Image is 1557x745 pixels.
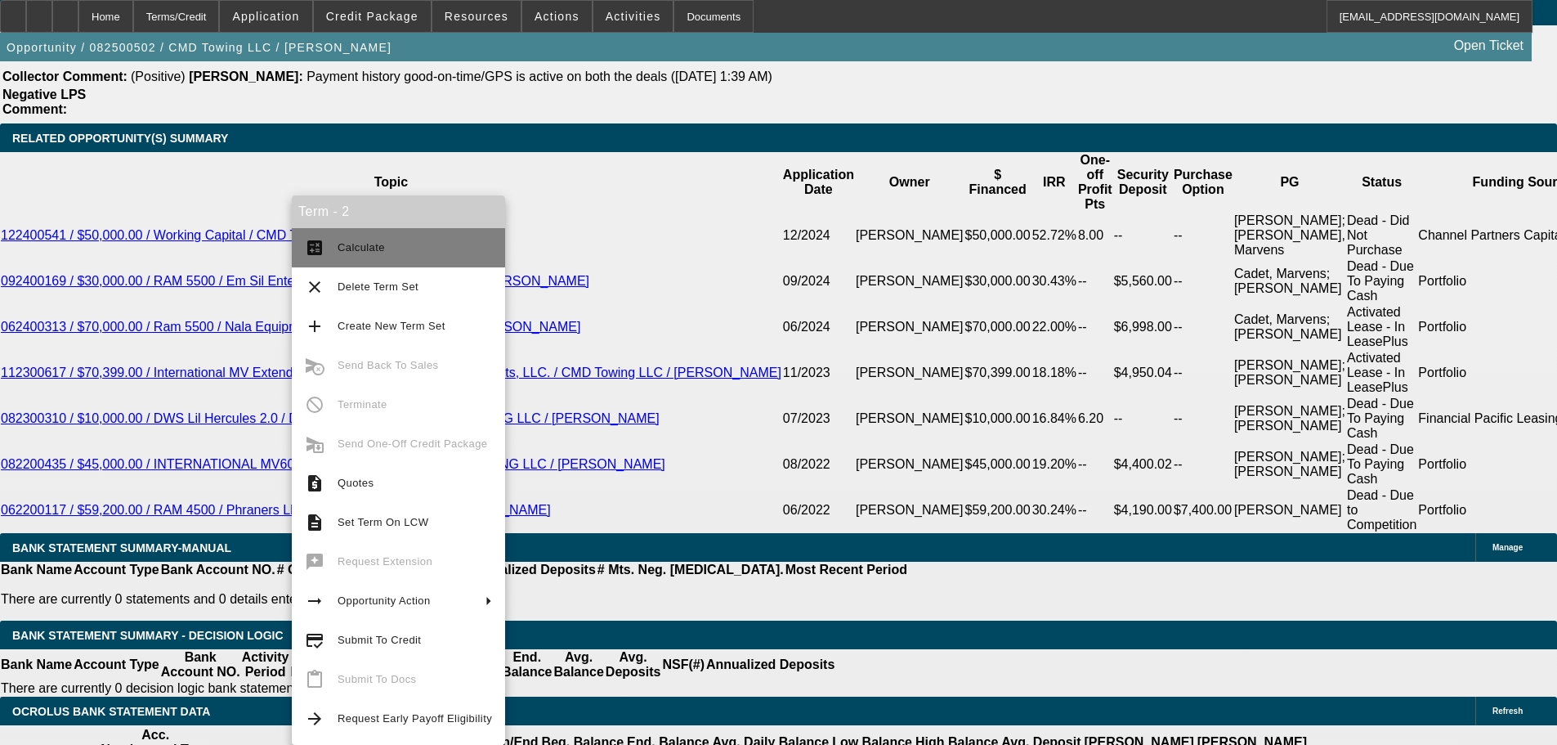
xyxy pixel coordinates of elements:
[782,350,855,396] td: 11/2023
[522,1,592,32] button: Actions
[1113,350,1173,396] td: $4,950.04
[1,503,551,517] a: 062200117 / $59,200.00 / RAM 4500 / Phraners LLC / CMD TOWING LLC / [PERSON_NAME]
[1173,396,1233,442] td: --
[241,649,290,680] th: Activity Period
[12,132,228,145] span: RELATED OPPORTUNITY(S) SUMMARY
[338,280,418,293] span: Delete Term Set
[964,258,1031,304] td: $30,000.00
[661,649,705,680] th: NSF(#)
[782,152,855,213] th: Application Date
[855,396,964,442] td: [PERSON_NAME]
[1031,304,1077,350] td: 22.00%
[1113,396,1173,442] td: --
[1346,152,1417,213] th: Status
[305,513,324,532] mat-icon: description
[1233,258,1346,304] td: Cadet, Marvens; [PERSON_NAME]
[1077,350,1113,396] td: --
[1077,442,1113,487] td: --
[553,649,604,680] th: Avg. Balance
[1233,442,1346,487] td: [PERSON_NAME]; [PERSON_NAME]
[289,649,341,680] th: Beg. Balance
[1173,487,1233,533] td: $7,400.00
[1,274,589,288] a: 092400169 / $30,000.00 / RAM 5500 / Em Sil Enterprises Inc. / CMD Towing LLC / [PERSON_NAME]
[276,562,355,578] th: # Of Periods
[12,705,210,718] span: OCROLUS BANK STATEMENT DATA
[964,396,1031,442] td: $10,000.00
[606,10,661,23] span: Activities
[7,41,391,54] span: Opportunity / 082500502 / CMD Towing LLC / [PERSON_NAME]
[1077,213,1113,258] td: 8.00
[785,562,908,578] th: Most Recent Period
[1492,707,1523,716] span: Refresh
[73,562,160,578] th: Account Type
[964,350,1031,396] td: $70,399.00
[855,213,964,258] td: [PERSON_NAME]
[605,649,662,680] th: Avg. Deposits
[1077,258,1113,304] td: --
[855,152,964,213] th: Owner
[338,595,431,607] span: Opportunity Action
[189,70,303,83] b: [PERSON_NAME]:
[782,442,855,487] td: 08/2022
[501,649,553,680] th: End. Balance
[1,592,907,607] p: There are currently 0 statements and 0 details entered on this opportunity
[220,1,311,32] button: Application
[597,562,785,578] th: # Mts. Neg. [MEDICAL_DATA].
[964,304,1031,350] td: $70,000.00
[855,304,964,350] td: [PERSON_NAME]
[964,442,1031,487] td: $45,000.00
[12,541,231,554] span: BANK STATEMENT SUMMARY-MANUAL
[782,213,855,258] td: 12/2024
[338,634,421,646] span: Submit To Credit
[1,411,660,425] a: 082300310 / $10,000.00 / DWS Lil Hercules 2.0 / Detroit Wrecker Sales / CMD TOWING LLC / [PERSON_...
[305,709,324,729] mat-icon: arrow_forward
[964,487,1031,533] td: $59,200.00
[1346,213,1417,258] td: Dead - Did Not Purchase
[964,152,1031,213] th: $ Financed
[1,457,665,471] a: 082200435 / $45,000.00 / INTERNATIONAL MV607 / Third Party Vendor / CMD TOWING LLC / [PERSON_NAME]
[1233,152,1346,213] th: PG
[12,629,284,642] span: Bank Statement Summary - Decision Logic
[1113,213,1173,258] td: --
[1492,543,1523,552] span: Manage
[1077,396,1113,442] td: 6.20
[1173,350,1233,396] td: --
[1346,304,1417,350] td: Activated Lease - In LeasePlus
[1031,213,1077,258] td: 52.72%
[305,591,324,611] mat-icon: arrow_right_alt
[1077,304,1113,350] td: --
[305,277,324,297] mat-icon: clear
[1,366,781,379] a: 112300617 / $70,399.00 / International MV Extended Cab / Bad Ass Custom Motorsports, LLC. / CMD T...
[160,562,276,578] th: Bank Account NO.
[1346,396,1417,442] td: Dead - Due To Paying Cash
[466,562,596,578] th: Annualized Deposits
[1233,350,1346,396] td: [PERSON_NAME]; [PERSON_NAME]
[1233,487,1346,533] td: [PERSON_NAME]
[1113,258,1173,304] td: $5,560.00
[782,304,855,350] td: 06/2024
[1346,442,1417,487] td: Dead - Due To Paying Cash
[1031,152,1077,213] th: IRR
[432,1,521,32] button: Resources
[1173,213,1233,258] td: --
[73,649,160,680] th: Account Type
[1113,304,1173,350] td: $6,998.00
[1346,487,1417,533] td: Dead - Due to Competition
[338,516,428,528] span: Set Term On LCW
[305,473,324,493] mat-icon: request_quote
[1113,152,1173,213] th: Security Deposit
[782,396,855,442] td: 07/2023
[338,241,385,254] span: Calculate
[1173,304,1233,350] td: --
[705,649,835,680] th: Annualized Deposits
[964,213,1031,258] td: $50,000.00
[1077,152,1113,213] th: One-off Profit Pts
[1031,258,1077,304] td: 30.43%
[131,70,186,83] span: (Positive)
[855,487,964,533] td: [PERSON_NAME]
[232,10,299,23] span: Application
[1031,487,1077,533] td: 30.24%
[535,10,579,23] span: Actions
[1233,304,1346,350] td: Cadet, Marvens; [PERSON_NAME]
[782,258,855,304] td: 09/2024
